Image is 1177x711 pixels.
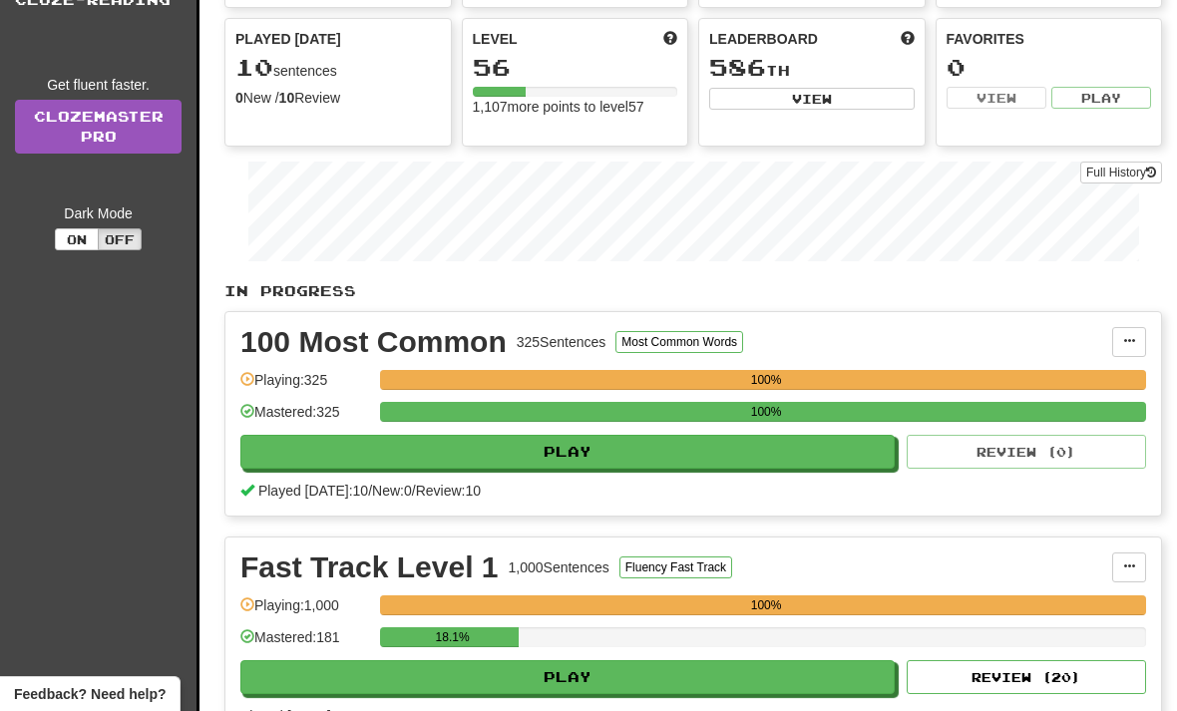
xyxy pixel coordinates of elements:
div: 0 [947,55,1152,80]
div: New / Review [235,88,441,108]
button: Play [240,660,895,694]
span: Score more points to level up [663,29,677,49]
span: / [412,483,416,499]
button: View [709,88,915,110]
span: Leaderboard [709,29,818,49]
strong: 10 [279,90,295,106]
span: / [368,483,372,499]
button: Play [240,435,895,469]
div: 100% [386,370,1146,390]
a: ClozemasterPro [15,100,182,154]
p: In Progress [224,281,1162,301]
button: Play [1051,87,1151,109]
span: Open feedback widget [14,684,166,704]
div: 100% [386,402,1146,422]
button: Full History [1080,162,1162,183]
div: 325 Sentences [517,332,606,352]
button: Fluency Fast Track [619,556,732,578]
button: Off [98,228,142,250]
button: View [947,87,1046,109]
span: 586 [709,53,766,81]
div: Fast Track Level 1 [240,552,499,582]
div: Mastered: 181 [240,627,370,660]
button: On [55,228,99,250]
div: 56 [473,55,678,80]
span: Played [DATE] [235,29,341,49]
span: Review: 10 [416,483,481,499]
strong: 0 [235,90,243,106]
div: Favorites [947,29,1152,49]
div: 1,000 Sentences [509,557,609,577]
div: 1,107 more points to level 57 [473,97,678,117]
span: New: 0 [372,483,412,499]
span: This week in points, UTC [901,29,915,49]
div: Mastered: 325 [240,402,370,435]
button: Review (0) [907,435,1146,469]
div: Dark Mode [15,203,182,223]
div: Playing: 325 [240,370,370,403]
div: sentences [235,55,441,81]
div: 100 Most Common [240,327,507,357]
div: th [709,55,915,81]
button: Review (20) [907,660,1146,694]
span: Level [473,29,518,49]
div: Playing: 1,000 [240,595,370,628]
div: Get fluent faster. [15,75,182,95]
span: 10 [235,53,273,81]
span: Played [DATE]: 10 [258,483,368,499]
button: Most Common Words [615,331,743,353]
div: 100% [386,595,1146,615]
div: 18.1% [386,627,519,647]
